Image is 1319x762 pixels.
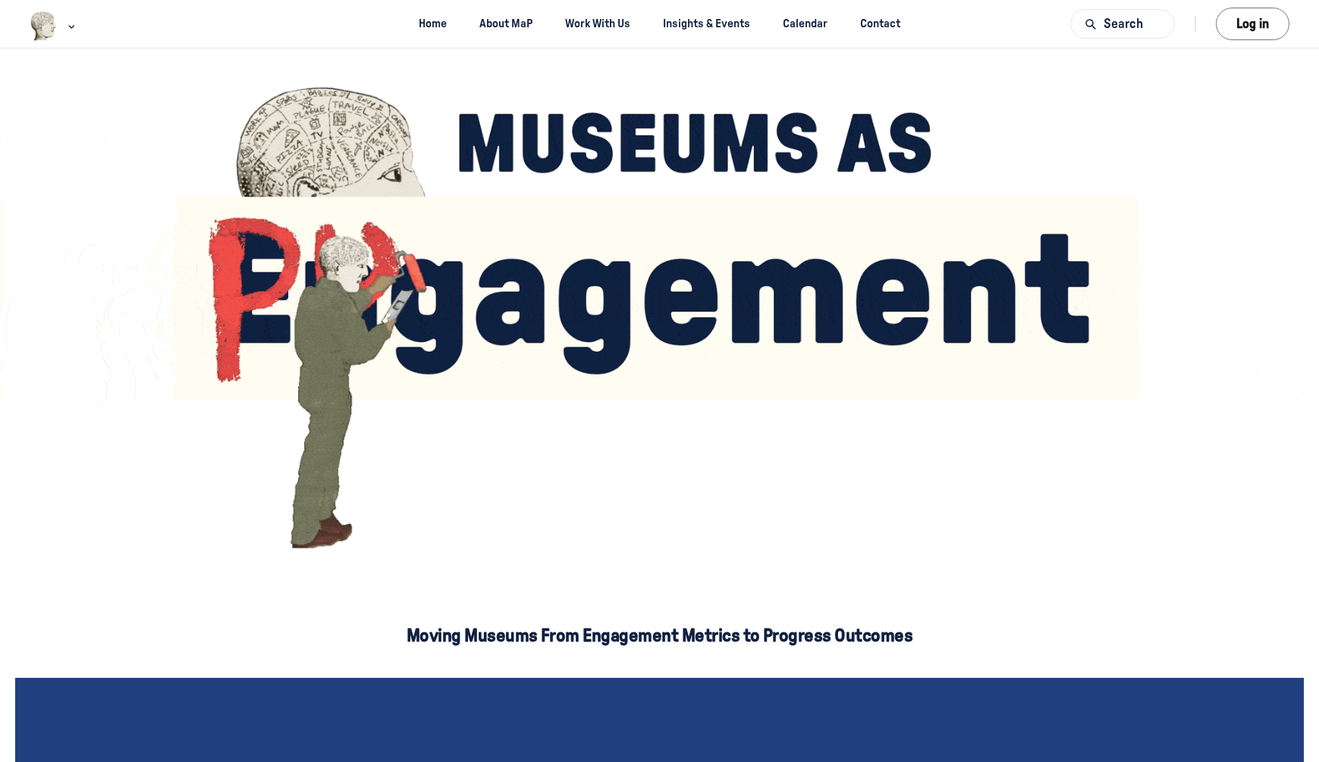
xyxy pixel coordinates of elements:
button: Log in [1216,8,1289,40]
a: Work With Us [552,10,644,38]
img: Museums as Progress logo [30,11,58,41]
button: Search [1070,9,1175,39]
a: Contact [847,10,914,38]
a: Calendar [770,10,841,38]
p: Moving Museums From Engagement Metrics to Progress Outcomes [108,625,1212,648]
button: Museums as Progress logo [30,10,79,42]
a: Home [405,10,460,38]
a: About MaP [466,10,546,38]
a: Insights & Events [650,10,764,38]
